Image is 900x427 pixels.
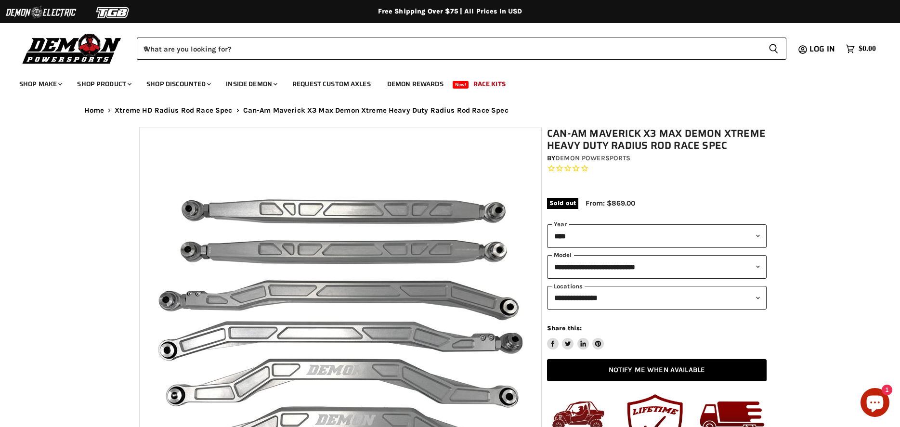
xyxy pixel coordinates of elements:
[547,324,582,332] span: Share this:
[547,128,767,152] h1: Can-Am Maverick X3 Max Demon Xtreme Heavy Duty Radius Rod Race Spec
[65,7,835,16] div: Free Shipping Over $75 | All Prices In USD
[137,38,761,60] input: When autocomplete results are available use up and down arrows to review and enter to select
[139,74,217,94] a: Shop Discounted
[547,198,578,208] span: Sold out
[84,106,104,115] a: Home
[19,31,125,65] img: Demon Powersports
[243,106,509,115] span: Can-Am Maverick X3 Max Demon Xtreme Heavy Duty Radius Rod Race Spec
[805,45,841,53] a: Log in
[12,74,68,94] a: Shop Make
[466,74,513,94] a: Race Kits
[547,153,767,164] div: by
[586,199,635,207] span: From: $869.00
[70,74,137,94] a: Shop Product
[453,81,469,89] span: New!
[77,3,149,22] img: TGB Logo 2
[809,43,835,55] span: Log in
[285,74,378,94] a: Request Custom Axles
[547,324,604,349] aside: Share this:
[547,224,767,248] select: year
[12,70,874,94] ul: Main menu
[761,38,786,60] button: Search
[547,359,767,382] a: Notify Me When Available
[137,38,786,60] form: Product
[547,255,767,279] select: modal-name
[5,3,77,22] img: Demon Electric Logo 2
[219,74,283,94] a: Inside Demon
[65,106,835,115] nav: Breadcrumbs
[841,42,881,56] a: $0.00
[858,388,892,419] inbox-online-store-chat: Shopify online store chat
[547,286,767,310] select: keys
[380,74,451,94] a: Demon Rewards
[859,44,876,53] span: $0.00
[547,164,767,174] span: Rated 0.0 out of 5 stars 0 reviews
[555,154,630,162] a: Demon Powersports
[115,106,233,115] a: Xtreme HD Radius Rod Race Spec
